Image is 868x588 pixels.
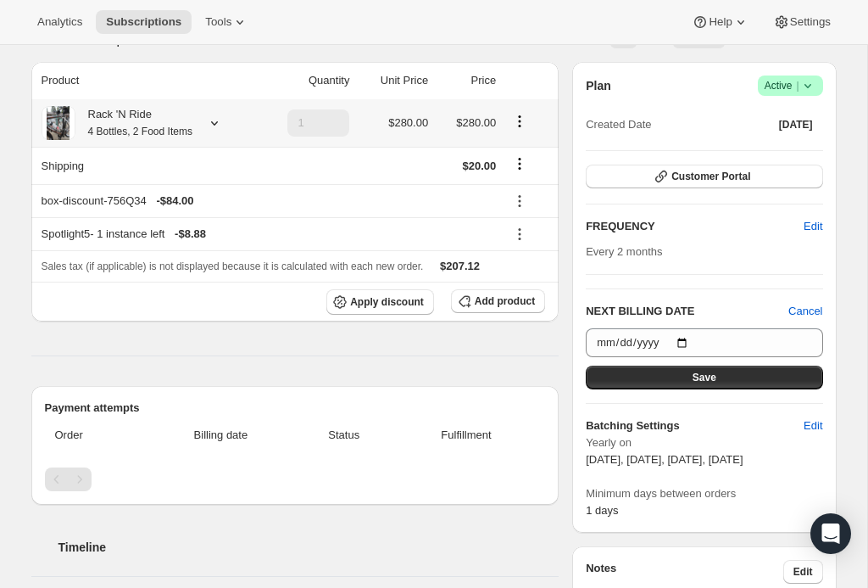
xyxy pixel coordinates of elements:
span: | [796,79,798,92]
button: Shipping actions [506,154,533,173]
h2: Timeline [58,539,559,556]
nav: Pagination [45,468,546,491]
span: Apply discount [350,295,424,309]
span: $207.12 [440,260,480,272]
span: Edit [793,565,813,579]
button: Edit [783,560,823,584]
span: Help [709,15,732,29]
button: Help [682,10,759,34]
button: Edit [793,213,832,240]
div: Spotlight5 - 1 instance left [42,226,497,243]
span: Save [693,371,716,384]
span: $280.00 [388,116,428,129]
h2: FREQUENCY [586,218,804,235]
span: $20.00 [462,160,496,172]
button: Subscriptions [96,10,192,34]
span: Fulfillment [398,427,535,444]
span: Subscriptions [106,15,181,29]
h3: Notes [586,560,783,584]
h2: Payment attempts [45,400,546,417]
span: - $8.88 [175,226,206,243]
button: Apply discount [326,289,434,315]
button: Cancel [788,303,822,320]
span: [DATE] [779,118,813,132]
button: Customer Portal [586,165,822,188]
span: Analytics [37,15,82,29]
span: Active [765,77,816,94]
small: 4 Bottles, 2 Food Items [88,126,192,137]
th: Product [31,62,258,99]
span: Yearly on [586,434,822,451]
th: Price [433,62,501,99]
span: Customer Portal [671,170,750,183]
button: Edit [793,412,832,440]
span: Created Date [586,116,651,133]
span: Settings [790,15,831,29]
div: Open Intercom Messenger [810,513,851,554]
button: Product actions [506,112,533,131]
span: Minimum days between orders [586,485,822,502]
span: 1 days [586,504,618,517]
button: Settings [763,10,841,34]
th: Shipping [31,147,258,184]
span: Edit [804,417,822,434]
th: Unit Price [354,62,433,99]
span: Sales tax (if applicable) is not displayed because it is calculated with each new order. [42,260,424,272]
th: Order [45,417,147,454]
h6: Batching Settings [586,417,804,434]
span: Every 2 months [586,245,662,258]
span: Billing date [151,427,291,444]
div: Rack 'N Ride [75,106,192,140]
span: - $84.00 [156,193,193,210]
h2: NEXT BILLING DATE [586,303,788,320]
th: Quantity [257,62,354,99]
span: [DATE], [DATE], [DATE], [DATE] [586,453,743,466]
button: [DATE] [769,113,823,137]
span: Status [301,427,387,444]
span: Tools [205,15,231,29]
span: Edit [804,218,822,235]
span: Add product [475,294,535,308]
button: Tools [195,10,259,34]
button: Analytics [27,10,92,34]
h2: Plan [586,77,611,94]
span: $280.00 [456,116,496,129]
div: box-discount-756Q34 [42,193,497,210]
button: Save [586,366,822,389]
button: Add product [451,289,545,313]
